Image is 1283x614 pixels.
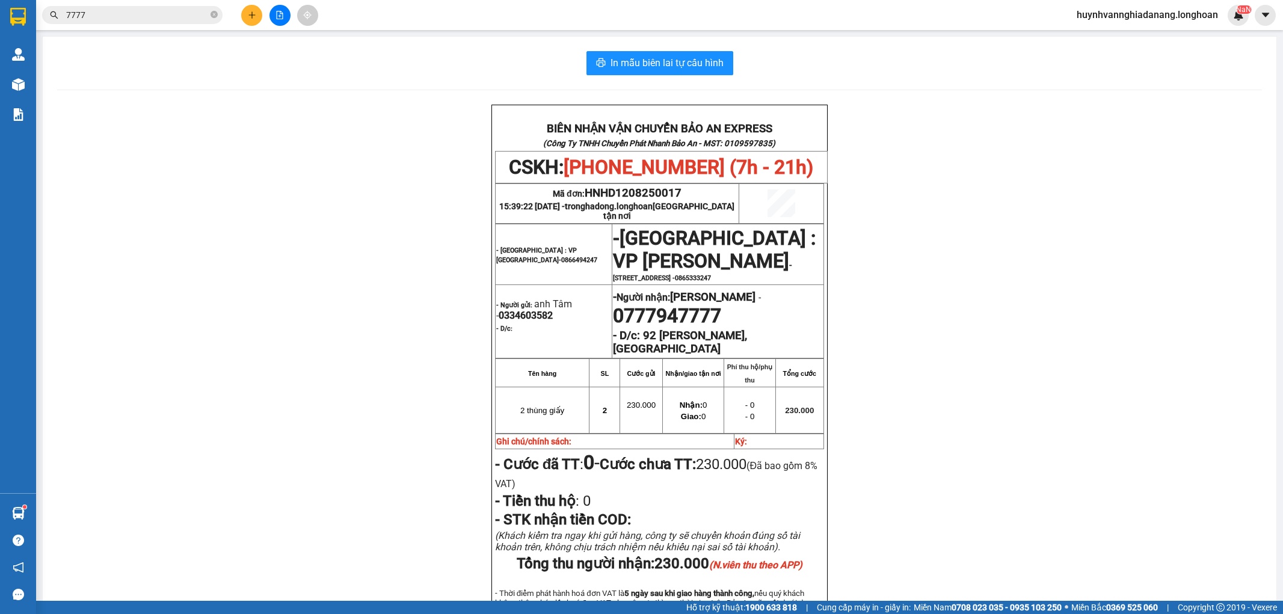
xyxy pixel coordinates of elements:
[543,139,775,148] strong: (Công Ty TNHH Chuyển Phát Nhanh Bảo An - MST: 0109597835)
[496,325,512,333] strong: - D/c:
[613,329,747,355] strong: 92 [PERSON_NAME], [GEOGRAPHIC_DATA]
[785,406,814,415] span: 230.000
[735,437,747,446] strong: Ký:
[495,530,800,553] span: (Khách kiểm tra ngay khi gửi hàng, công ty sẽ chuyển khoản đúng số tài khoản trên, không chịu trá...
[248,11,256,19] span: plus
[23,505,26,509] sup: 1
[914,601,1062,614] span: Miền Nam
[561,256,597,264] span: 0866494247
[613,329,640,342] strong: - D/c:
[783,370,816,377] strong: Tổng cước
[611,55,724,70] span: In mẫu biên lai tự cấu hình
[496,301,532,309] strong: - Người gửi:
[1236,5,1251,14] sup: NaN
[495,493,591,509] span: :
[499,201,734,221] span: 15:39:22 [DATE] -
[1260,10,1271,20] span: caret-down
[1065,605,1068,610] span: ⚪️
[624,589,754,598] strong: 5 ngày sau khi giao hàng thành công,
[13,589,24,600] span: message
[806,601,808,614] span: |
[553,189,681,198] span: Mã đơn:
[12,108,25,121] img: solution-icon
[547,122,772,135] strong: BIÊN NHẬN VẬN CHUYỂN BẢO AN EXPRESS
[495,456,600,473] span: :
[579,493,591,509] span: 0
[755,292,761,303] span: -
[520,406,564,415] span: 2 thùng giấy
[617,292,755,303] span: Người nhận:
[1216,603,1225,612] span: copyright
[600,456,696,473] strong: Cước chưa TT:
[1067,7,1228,22] span: huynhvannghiadanang.longhoan
[675,274,711,282] span: 0865333247
[496,298,572,321] span: anh Tâm -
[269,5,291,26] button: file-add
[495,511,631,528] span: - STK nhận tiền COD:
[495,456,580,473] strong: - Cước đã TT
[727,363,773,384] strong: Phí thu hộ/phụ thu
[601,370,609,377] strong: SL
[666,370,721,377] strong: Nhận/giao tận nơi
[686,601,797,614] span: Hỗ trợ kỹ thuật:
[952,603,1062,612] strong: 0708 023 035 - 0935 103 250
[583,451,594,474] strong: 0
[681,412,706,421] span: 0
[681,412,701,421] strong: Giao:
[745,603,797,612] strong: 1900 633 818
[499,310,553,321] span: 0334603582
[12,48,25,61] img: warehouse-icon
[13,535,24,546] span: question-circle
[596,58,606,69] span: printer
[1233,10,1244,20] img: icon-new-feature
[12,78,25,91] img: warehouse-icon
[613,227,816,272] span: [GEOGRAPHIC_DATA] : VP [PERSON_NAME]
[583,451,600,474] span: -
[613,290,755,304] strong: -
[13,562,24,573] span: notification
[303,11,312,19] span: aim
[1071,601,1158,614] span: Miền Bắc
[709,559,802,571] em: (N.viên thu theo APP)
[627,370,655,377] strong: Cước gửi
[12,507,25,520] img: warehouse-icon
[10,8,26,26] img: logo-vxr
[613,304,721,327] span: 0777947777
[613,227,620,250] span: -
[1167,601,1169,614] span: |
[1255,5,1276,26] button: caret-down
[817,601,911,614] span: Cung cấp máy in - giấy in:
[745,401,755,410] span: - 0
[496,437,571,446] strong: Ghi chú/chính sách:
[603,201,735,221] span: [GEOGRAPHIC_DATA] tận nơi
[211,10,218,21] span: close-circle
[613,238,816,282] span: -
[627,401,656,410] span: 230.000
[241,5,262,26] button: plus
[680,401,703,410] strong: Nhận:
[585,186,681,200] span: HNHD1208250017
[745,412,755,421] span: - 0
[564,156,813,179] span: [PHONE_NUMBER] (7h - 21h)
[603,406,607,415] span: 2
[275,11,284,19] span: file-add
[211,11,218,18] span: close-circle
[586,51,733,75] button: printerIn mẫu biên lai tự cấu hình
[565,201,734,221] span: tronghadong.longhoan
[297,5,318,26] button: aim
[66,8,208,22] input: Tìm tên, số ĐT hoặc mã đơn
[495,493,576,509] strong: - Tiền thu hộ
[670,290,755,304] span: [PERSON_NAME]
[654,555,802,572] span: 230.000
[680,401,707,410] span: 0
[496,247,597,264] span: - [GEOGRAPHIC_DATA] : VP [GEOGRAPHIC_DATA]-
[517,555,802,572] span: Tổng thu người nhận:
[50,11,58,19] span: search
[509,156,813,179] span: CSKH:
[1106,603,1158,612] strong: 0369 525 060
[528,370,556,377] strong: Tên hàng
[613,274,711,282] span: [STREET_ADDRESS] -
